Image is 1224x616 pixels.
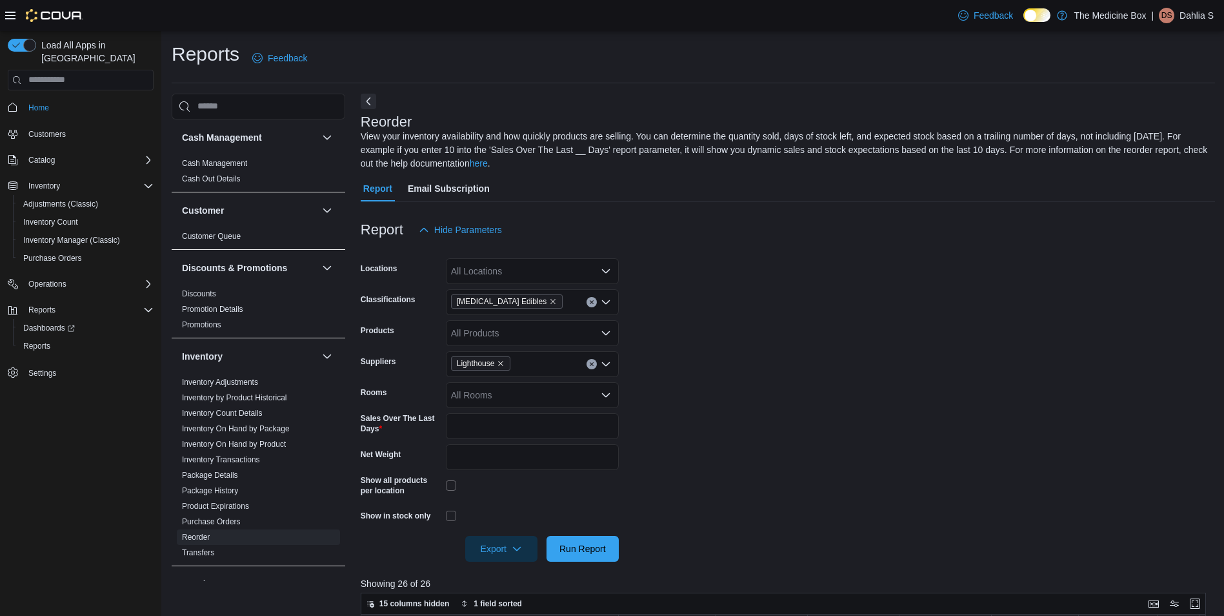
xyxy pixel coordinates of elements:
[182,174,241,184] span: Cash Out Details
[3,125,159,143] button: Customers
[319,203,335,218] button: Customer
[1167,596,1182,611] button: Display options
[18,251,87,266] a: Purchase Orders
[1074,8,1146,23] p: The Medicine Box
[23,302,61,318] button: Reports
[361,294,416,305] label: Classifications
[361,325,394,336] label: Products
[28,103,49,113] span: Home
[182,439,286,449] span: Inventory On Hand by Product
[182,578,317,591] button: Loyalty
[497,360,505,367] button: Remove Lighthouse from selection in this group
[182,393,287,403] span: Inventory by Product Historical
[13,213,159,231] button: Inventory Count
[182,486,238,496] span: Package History
[23,152,154,168] span: Catalog
[182,131,262,144] h3: Cash Management
[3,301,159,319] button: Reports
[182,533,210,542] a: Reorder
[953,3,1018,28] a: Feedback
[3,177,159,195] button: Inventory
[23,199,98,209] span: Adjustments (Classic)
[182,289,216,298] a: Discounts
[470,158,488,169] a: here
[18,196,154,212] span: Adjustments (Classic)
[361,130,1209,170] div: View your inventory availability and how quickly products are selling. You can determine the quan...
[182,305,243,314] a: Promotion Details
[363,176,392,201] span: Report
[182,320,221,329] a: Promotions
[319,260,335,276] button: Discounts & Promotions
[23,235,120,245] span: Inventory Manager (Classic)
[182,158,247,169] span: Cash Management
[361,449,401,460] label: Net Weight
[23,323,75,333] span: Dashboards
[172,286,345,338] div: Discounts & Promotions
[182,159,247,168] a: Cash Management
[28,368,56,378] span: Settings
[601,359,611,369] button: Open list of options
[247,45,312,71] a: Feedback
[182,424,290,434] span: Inventory On Hand by Package
[473,536,530,562] span: Export
[18,320,154,336] span: Dashboards
[408,176,490,201] span: Email Subscription
[601,390,611,400] button: Open list of options
[23,100,54,116] a: Home
[547,536,619,562] button: Run Report
[172,375,345,566] div: Inventory
[36,39,154,65] span: Load All Apps in [GEOGRAPHIC_DATA]
[13,231,159,249] button: Inventory Manager (Classic)
[559,542,606,555] span: Run Report
[18,214,154,230] span: Inventory Count
[13,337,159,355] button: Reports
[361,114,412,130] h3: Reorder
[182,204,317,217] button: Customer
[601,266,611,276] button: Open list of options
[23,302,154,318] span: Reports
[172,41,239,67] h1: Reports
[3,275,159,293] button: Operations
[13,319,159,337] a: Dashboards
[28,181,60,191] span: Inventory
[182,408,263,418] span: Inventory Count Details
[182,517,241,526] a: Purchase Orders
[474,599,522,609] span: 1 field sorted
[319,130,335,145] button: Cash Management
[172,229,345,249] div: Customer
[319,577,335,592] button: Loyalty
[23,276,154,292] span: Operations
[182,231,241,241] span: Customer Queue
[182,455,260,465] span: Inventory Transactions
[549,298,557,305] button: Remove Psilocybin Edibles from selection in this group
[182,455,260,464] a: Inventory Transactions
[182,378,258,387] a: Inventory Adjustments
[1161,8,1172,23] span: DS
[465,536,537,562] button: Export
[361,263,397,274] label: Locations
[182,578,214,591] h3: Loyalty
[361,413,441,434] label: Sales Over The Last Days
[361,94,376,109] button: Next
[23,126,154,142] span: Customers
[182,409,263,418] a: Inventory Count Details
[18,232,125,248] a: Inventory Manager (Classic)
[18,320,80,336] a: Dashboards
[8,93,154,416] nav: Complex example
[1146,596,1161,611] button: Keyboard shortcuts
[182,262,287,274] h3: Discounts & Promotions
[457,357,495,370] span: Lighthouse
[13,249,159,267] button: Purchase Orders
[182,131,317,144] button: Cash Management
[182,262,317,274] button: Discounts & Promotions
[182,501,249,511] span: Product Expirations
[23,365,61,381] a: Settings
[182,393,287,402] a: Inventory by Product Historical
[457,295,547,308] span: [MEDICAL_DATA] Edibles
[18,196,103,212] a: Adjustments (Classic)
[319,349,335,364] button: Inventory
[23,364,154,380] span: Settings
[361,475,441,496] label: Show all products per location
[23,152,60,168] button: Catalog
